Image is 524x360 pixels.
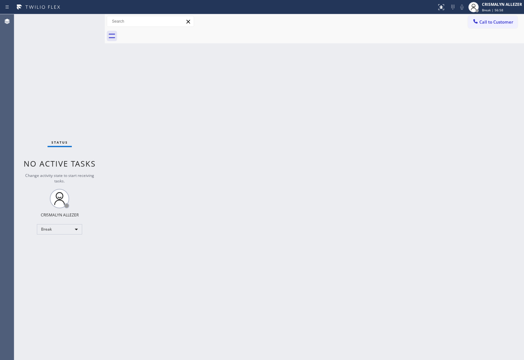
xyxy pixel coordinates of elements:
button: Mute [457,3,466,12]
div: CRISMALYN ALLEZER [41,212,79,218]
div: Break [37,224,82,235]
input: Search [107,16,194,27]
span: Status [51,140,68,145]
div: CRISMALYN ALLEZER [482,2,522,7]
span: No active tasks [24,158,96,169]
span: Change activity state to start receiving tasks. [25,173,94,184]
span: Break | 56:58 [482,8,503,12]
span: Call to Customer [479,19,513,25]
button: Call to Customer [468,16,518,28]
